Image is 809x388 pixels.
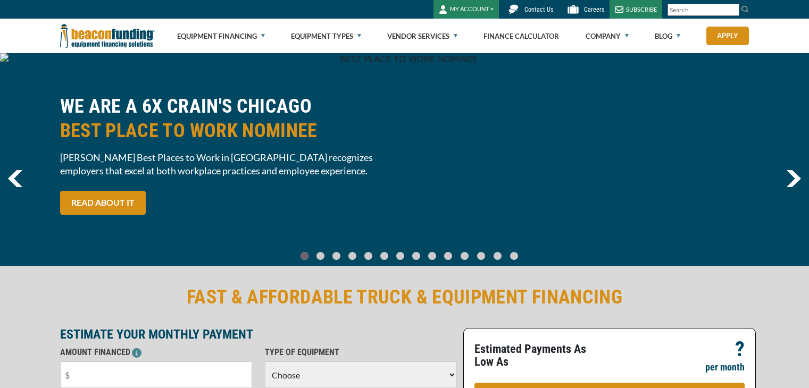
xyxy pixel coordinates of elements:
a: next [786,170,801,187]
a: Go To Slide 5 [378,251,391,260]
h2: FAST & AFFORDABLE TRUCK & EQUIPMENT FINANCING [60,285,749,309]
a: Equipment Financing [177,19,265,53]
img: Right Navigator [786,170,801,187]
a: Vendor Services [387,19,457,53]
a: Go To Slide 4 [362,251,375,260]
p: ? [735,343,745,356]
span: Contact Us [524,6,553,13]
a: Finance Calculator [483,19,559,53]
p: TYPE OF EQUIPMENT [265,346,457,359]
h2: WE ARE A 6X CRAIN'S CHICAGO [60,94,398,143]
img: Left Navigator [8,170,22,187]
a: Go To Slide 1 [314,251,327,260]
p: Estimated Payments As Low As [474,343,603,368]
a: Go To Slide 8 [426,251,439,260]
span: [PERSON_NAME] Best Places to Work in [GEOGRAPHIC_DATA] recognizes employers that excel at both wo... [60,151,398,178]
a: Go To Slide 2 [330,251,343,260]
a: Go To Slide 3 [346,251,359,260]
span: BEST PLACE TO WORK NOMINEE [60,119,398,143]
a: Go To Slide 7 [410,251,423,260]
input: $ [60,361,252,388]
a: Go To Slide 9 [442,251,455,260]
a: Clear search text [728,6,737,14]
a: Company [586,19,629,53]
input: Search [668,4,739,16]
a: Go To Slide 11 [474,251,488,260]
a: previous [8,170,22,187]
a: Go To Slide 10 [458,251,471,260]
a: Blog [655,19,680,53]
a: Go To Slide 13 [507,251,521,260]
span: Careers [584,6,604,13]
a: Go To Slide 0 [298,251,311,260]
p: AMOUNT FINANCED [60,346,252,359]
a: Apply [706,27,749,45]
p: per month [705,361,745,374]
a: READ ABOUT IT [60,191,146,215]
a: Equipment Types [291,19,361,53]
img: Search [741,5,749,13]
a: Go To Slide 6 [394,251,407,260]
p: ESTIMATE YOUR MONTHLY PAYMENT [60,328,457,341]
img: Beacon Funding Corporation logo [60,19,155,53]
a: Go To Slide 12 [491,251,504,260]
